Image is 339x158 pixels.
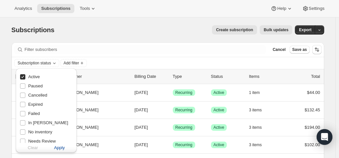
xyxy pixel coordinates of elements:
[64,73,129,80] p: Customer
[25,88,320,97] div: 79375171952[PERSON_NAME][DATE]SuccessRecurringSuccessActive1 item$44.00
[37,4,74,13] button: Subscriptions
[290,46,310,54] button: Save as
[260,25,292,34] button: Bulk updates
[18,60,51,66] span: Subscription status
[28,129,52,134] span: No inventory
[60,105,125,115] button: [PERSON_NAME]
[270,46,288,54] button: Cancel
[295,25,315,34] button: Export
[80,6,90,11] span: Tools
[64,107,99,113] span: [PERSON_NAME]
[28,74,40,79] span: Active
[61,59,87,67] button: Add filter
[273,47,285,52] span: Cancel
[305,107,320,112] span: $132.45
[277,6,286,11] span: Help
[14,59,59,67] button: Subscription status
[214,90,224,95] span: Active
[25,73,320,80] div: IDCustomerBilling DateTypeStatusItemsTotal
[76,4,100,13] button: Tools
[212,25,257,34] button: Create subscription
[305,142,320,147] span: $102.00
[25,105,320,115] div: 77853491568[PERSON_NAME][DATE]SuccessRecurringSuccessActive3 items$132.45
[214,142,224,147] span: Active
[12,26,55,34] span: Subscriptions
[28,139,56,144] span: Needs Review
[214,125,224,130] span: Active
[42,143,77,153] button: Apply subscription status filter
[249,90,260,95] span: 1 item
[312,45,322,54] button: Sort the results
[28,120,68,125] span: In [PERSON_NAME]
[214,107,224,113] span: Active
[249,88,267,97] button: 1 item
[25,123,320,132] div: 79375368560[PERSON_NAME][DATE]SuccessRecurringSuccessActive3 items$194.00
[249,125,262,130] span: 3 items
[28,83,43,88] span: Paused
[64,60,79,66] span: Add filter
[135,125,148,130] span: [DATE]
[299,27,311,33] span: Export
[11,4,36,13] button: Analytics
[311,73,320,80] p: Total
[175,125,193,130] span: Recurring
[54,145,65,151] span: Apply
[60,87,125,98] button: [PERSON_NAME]
[173,73,206,80] div: Type
[14,6,32,11] span: Analytics
[249,140,269,149] button: 3 items
[60,140,125,150] button: [PERSON_NAME]
[64,142,99,148] span: [PERSON_NAME]
[64,89,99,96] span: [PERSON_NAME]
[216,27,253,33] span: Create subscription
[175,142,193,147] span: Recurring
[28,111,40,116] span: Failed
[60,122,125,133] button: [PERSON_NAME]
[135,142,148,147] span: [DATE]
[211,73,244,80] p: Status
[309,6,325,11] span: Settings
[307,90,320,95] span: $44.00
[28,93,47,98] span: Cancelled
[249,73,282,80] div: Items
[249,142,262,147] span: 3 items
[28,102,43,107] span: Expired
[25,140,320,149] div: 79251177840[PERSON_NAME][DATE]SuccessRecurringSuccessActive3 items$102.00
[249,105,269,115] button: 3 items
[305,125,320,130] span: $194.00
[41,6,70,11] span: Subscriptions
[64,124,99,131] span: [PERSON_NAME]
[249,107,262,113] span: 3 items
[298,4,328,13] button: Settings
[249,123,269,132] button: 3 items
[175,90,193,95] span: Recurring
[25,45,266,54] input: Filter subscribers
[292,47,307,52] span: Save as
[267,4,297,13] button: Help
[264,27,288,33] span: Bulk updates
[135,90,148,95] span: [DATE]
[175,107,193,113] span: Recurring
[317,129,332,145] div: Open Intercom Messenger
[135,73,168,80] p: Billing Date
[135,107,148,112] span: [DATE]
